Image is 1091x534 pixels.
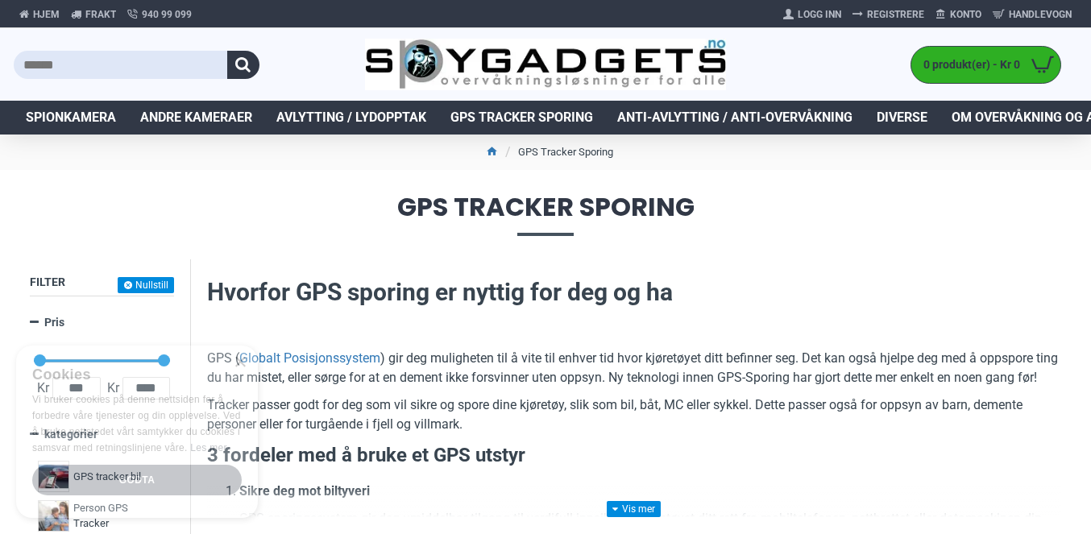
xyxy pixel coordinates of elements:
h2: Hvorfor GPS sporing er nyttig for deg og ha [207,275,1061,309]
a: Logg Inn [778,2,847,27]
div: Godta [32,465,242,495]
span: Andre kameraer [140,108,252,127]
span: Anti-avlytting / Anti-overvåkning [617,108,852,127]
span: GPS Tracker Sporing [450,108,593,127]
a: Diverse [865,101,940,135]
span: Avlytting / Lydopptak [276,108,426,127]
span: 940 99 099 [142,7,192,22]
span: GPS Tracker Sporing [16,194,1075,235]
span: Filter [30,275,65,288]
strong: Sikre deg mot biltyveri [239,483,370,499]
img: SpyGadgets.no [365,39,727,91]
a: Spionkamera [14,101,128,135]
span: 0 produkt(er) - Kr 0 [911,56,1024,73]
span: Handlevogn [1009,7,1072,22]
span: Konto [950,7,981,22]
a: Anti-avlytting / Anti-overvåkning [605,101,865,135]
a: 0 produkt(er) - Kr 0 [911,47,1060,83]
span: Logg Inn [798,7,841,22]
a: Globalt Posisjonssystem [239,349,380,368]
p: Tracker passer godt for deg som vil sikre og spore dine kjøretøy, slik som bil, båt, MC eller syk... [207,395,1061,434]
a: Avlytting / Lydopptak [264,101,438,135]
span: Vi bruker cookies på denne nettsiden for å forbedre våre tjenester og din opplevelse. Ved å bruke... [32,394,241,453]
a: Handlevogn [987,2,1077,27]
p: GPS ( ) gir deg muligheten til å vite til enhver tid hvor kjøretøyet ditt befinner seg. Det kan o... [207,349,1061,387]
h3: 3 fordeler med å bruke et GPS utstyr [207,442,1061,470]
a: Pris [30,308,174,337]
a: GPS Tracker Sporing [438,101,605,135]
span: Diverse [877,108,927,127]
span: Registrere [867,7,924,22]
div: Cookies [32,358,231,392]
a: Registrere [847,2,930,27]
div: Close [234,357,246,369]
button: Nullstill [118,277,174,293]
span: Spionkamera [26,108,116,127]
a: Les mer, opens a new window [190,442,226,453]
span: Frakt [85,7,116,22]
a: Konto [930,2,987,27]
a: Andre kameraer [128,101,264,135]
span: Hjem [33,7,60,22]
